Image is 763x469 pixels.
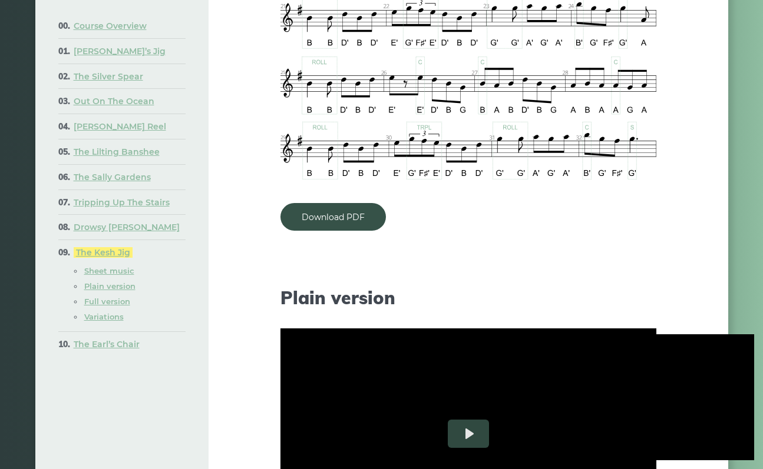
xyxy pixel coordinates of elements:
[74,147,160,157] a: The Lilting Banshee
[84,312,124,321] a: Variations
[84,297,130,306] a: Full version
[74,197,170,208] a: Tripping Up The Stairs
[74,172,151,182] a: The Sally Gardens
[74,46,166,56] a: [PERSON_NAME]’s Jig
[74,21,147,31] a: Course Overview
[74,121,166,132] a: [PERSON_NAME] Reel
[74,96,154,107] a: Out On The Ocean
[74,339,140,350] a: The Earl’s Chair
[74,247,133,258] a: The Kesh Jig
[280,287,656,308] h2: Plain version
[74,222,180,232] a: Drowsy [PERSON_NAME]
[74,71,143,82] a: The Silver Spear
[84,266,134,275] a: Sheet music
[280,203,386,231] a: Download PDF
[84,281,136,291] a: Plain version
